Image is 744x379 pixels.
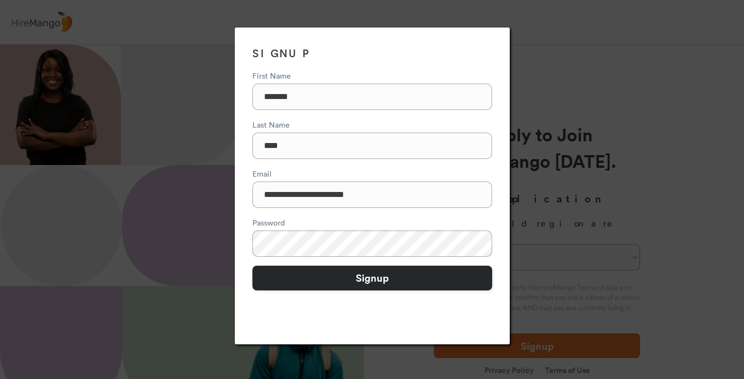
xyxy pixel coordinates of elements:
[252,119,492,130] div: Last Name
[252,217,492,228] div: Password
[252,45,492,61] h3: SIGNUP
[252,70,492,81] div: First Name
[252,168,492,179] div: Email
[252,266,492,290] button: Signup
